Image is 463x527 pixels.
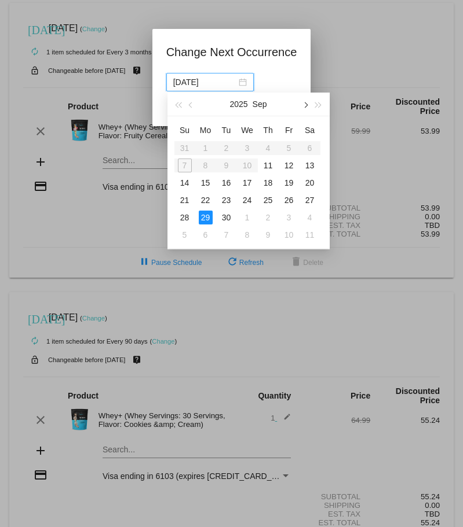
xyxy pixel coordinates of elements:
div: 29 [199,211,213,224]
th: Mon [195,121,216,139]
button: Sep [253,93,267,116]
td: 10/11/2025 [300,226,320,244]
td: 9/29/2025 [195,209,216,226]
td: 9/14/2025 [174,174,195,191]
button: Next month (PageDown) [299,93,312,116]
td: 10/1/2025 [237,209,258,226]
button: Next year (Control + right) [312,93,325,116]
div: 4 [303,211,317,224]
td: 9/26/2025 [279,191,300,209]
div: 17 [240,176,254,190]
div: 23 [220,193,234,207]
div: 12 [282,159,296,172]
td: 10/9/2025 [258,226,279,244]
div: 25 [261,193,275,207]
div: 1 [240,211,254,224]
div: 11 [261,159,275,172]
div: 5 [178,228,192,242]
td: 10/6/2025 [195,226,216,244]
div: 19 [282,176,296,190]
div: 21 [178,193,192,207]
div: 15 [199,176,213,190]
td: 9/17/2025 [237,174,258,191]
td: 9/25/2025 [258,191,279,209]
input: Select date [173,76,236,89]
h1: Change Next Occurrence [166,43,297,61]
div: 11 [303,228,317,242]
div: 10 [282,228,296,242]
td: 10/7/2025 [216,226,237,244]
th: Sun [174,121,195,139]
td: 9/21/2025 [174,191,195,209]
th: Fri [279,121,300,139]
div: 9 [261,228,275,242]
th: Wed [237,121,258,139]
td: 9/18/2025 [258,174,279,191]
td: 10/5/2025 [174,226,195,244]
div: 3 [282,211,296,224]
th: Tue [216,121,237,139]
button: Last year (Control + left) [172,93,185,116]
div: 2 [261,211,275,224]
div: 18 [261,176,275,190]
div: 8 [240,228,254,242]
div: 22 [199,193,213,207]
td: 10/8/2025 [237,226,258,244]
td: 9/22/2025 [195,191,216,209]
div: 26 [282,193,296,207]
div: 7 [220,228,234,242]
td: 9/23/2025 [216,191,237,209]
td: 9/24/2025 [237,191,258,209]
td: 9/19/2025 [279,174,300,191]
div: 14 [178,176,192,190]
div: 28 [178,211,192,224]
div: 27 [303,193,317,207]
button: Update [166,98,217,119]
td: 9/27/2025 [300,191,320,209]
td: 9/30/2025 [216,209,237,226]
div: 20 [303,176,317,190]
div: 13 [303,159,317,172]
td: 9/11/2025 [258,157,279,174]
td: 10/10/2025 [279,226,300,244]
td: 10/2/2025 [258,209,279,226]
td: 10/3/2025 [279,209,300,226]
div: 24 [240,193,254,207]
button: Previous month (PageUp) [185,93,198,116]
th: Sat [300,121,320,139]
div: 16 [220,176,234,190]
td: 9/16/2025 [216,174,237,191]
div: 6 [199,228,213,242]
td: 9/13/2025 [300,157,320,174]
td: 9/20/2025 [300,174,320,191]
td: 9/15/2025 [195,174,216,191]
td: 10/4/2025 [300,209,320,226]
td: 9/12/2025 [279,157,300,174]
td: 9/28/2025 [174,209,195,226]
th: Thu [258,121,279,139]
button: 2025 [229,93,247,116]
div: 30 [220,211,234,224]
